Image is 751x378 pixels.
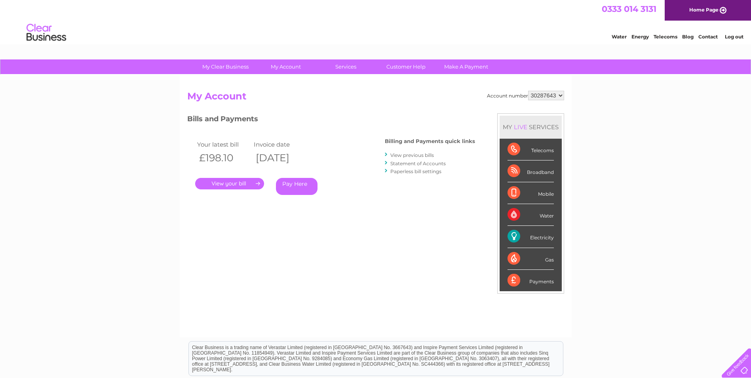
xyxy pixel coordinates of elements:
[187,91,564,106] h2: My Account
[500,116,562,138] div: MY SERVICES
[487,91,564,100] div: Account number
[276,178,318,195] a: Pay Here
[508,182,554,204] div: Mobile
[508,139,554,160] div: Telecoms
[195,139,252,150] td: Your latest bill
[195,178,264,189] a: .
[602,4,656,14] a: 0333 014 3131
[26,21,67,45] img: logo.png
[682,34,694,40] a: Blog
[390,160,446,166] a: Statement of Accounts
[725,34,743,40] a: Log out
[195,150,252,166] th: £198.10
[512,123,529,131] div: LIVE
[385,138,475,144] h4: Billing and Payments quick links
[433,59,499,74] a: Make A Payment
[187,113,475,127] h3: Bills and Payments
[508,248,554,270] div: Gas
[193,59,258,74] a: My Clear Business
[252,150,309,166] th: [DATE]
[508,270,554,291] div: Payments
[390,168,441,174] a: Paperless bill settings
[612,34,627,40] a: Water
[390,152,434,158] a: View previous bills
[508,160,554,182] div: Broadband
[373,59,439,74] a: Customer Help
[189,4,563,38] div: Clear Business is a trading name of Verastar Limited (registered in [GEOGRAPHIC_DATA] No. 3667643...
[631,34,649,40] a: Energy
[313,59,378,74] a: Services
[698,34,718,40] a: Contact
[508,226,554,248] div: Electricity
[654,34,677,40] a: Telecoms
[508,204,554,226] div: Water
[252,139,309,150] td: Invoice date
[253,59,318,74] a: My Account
